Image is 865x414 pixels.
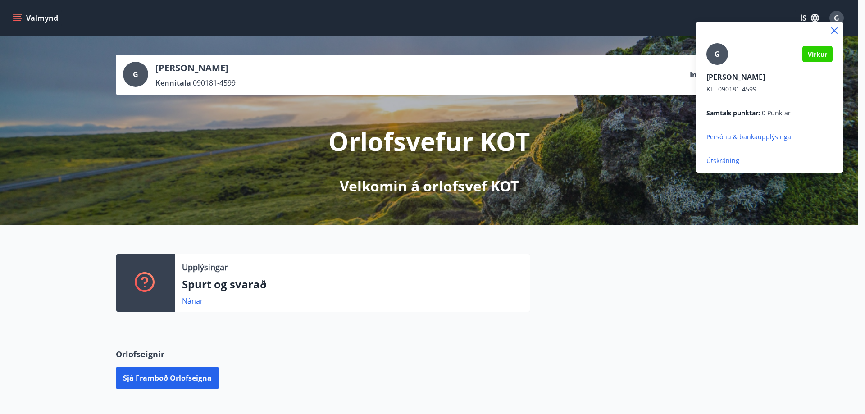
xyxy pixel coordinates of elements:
[706,109,760,118] span: Samtals punktar :
[706,156,833,165] p: Útskráning
[706,72,833,82] p: [PERSON_NAME]
[715,49,720,59] span: G
[706,132,833,141] p: Persónu & bankaupplýsingar
[706,85,715,93] span: Kt.
[706,85,833,94] p: 090181-4599
[808,50,827,59] span: Virkur
[762,109,791,118] span: 0 Punktar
